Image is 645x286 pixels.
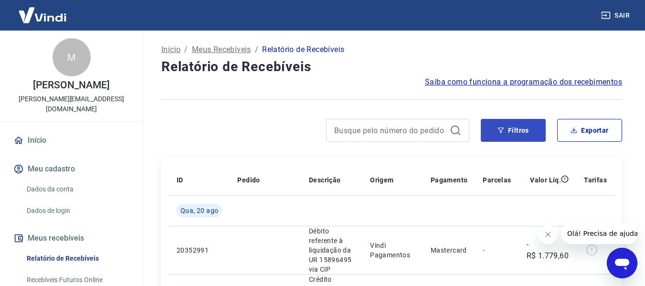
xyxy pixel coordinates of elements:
button: Sair [599,7,634,24]
p: Relatório de Recebíveis [262,44,344,55]
button: Exportar [557,119,622,142]
span: Qua, 20 ago [180,206,218,215]
iframe: Mensagem da empresa [561,223,637,244]
button: Meus recebíveis [11,228,131,249]
p: [PERSON_NAME] [33,80,109,90]
div: M [53,38,91,76]
p: / [255,44,258,55]
p: Parcelas [483,175,511,185]
a: Dados da conta [23,180,131,199]
h4: Relatório de Recebíveis [161,57,622,76]
iframe: Botão para abrir a janela de mensagens [607,248,637,278]
p: Tarifas [584,175,607,185]
button: Filtros [481,119,546,142]
p: [PERSON_NAME][EMAIL_ADDRESS][DOMAIN_NAME] [8,94,135,114]
iframe: Fechar mensagem [539,225,558,244]
p: 20352991 [177,245,222,255]
p: Pagamento [431,175,468,185]
p: Origem [370,175,393,185]
a: Dados de login [23,201,131,221]
a: Saiba como funciona a programação dos recebimentos [425,76,622,88]
p: Pedido [237,175,260,185]
span: Olá! Precisa de ajuda? [6,7,80,14]
a: Início [11,130,131,151]
p: / [184,44,188,55]
a: Início [161,44,180,55]
p: Débito referente à liquidação da UR 15896495 via CIP [309,226,355,274]
p: Vindi Pagamentos [370,241,415,260]
input: Busque pelo número do pedido [334,123,446,138]
a: Relatório de Recebíveis [23,249,131,268]
p: Descrição [309,175,341,185]
p: -R$ 1.779,60 [527,239,569,262]
a: Meus Recebíveis [192,44,251,55]
p: - [483,245,511,255]
button: Meu cadastro [11,159,131,180]
p: Valor Líq. [530,175,561,185]
img: Vindi [11,0,74,30]
p: ID [177,175,183,185]
p: Mastercard [431,245,468,255]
